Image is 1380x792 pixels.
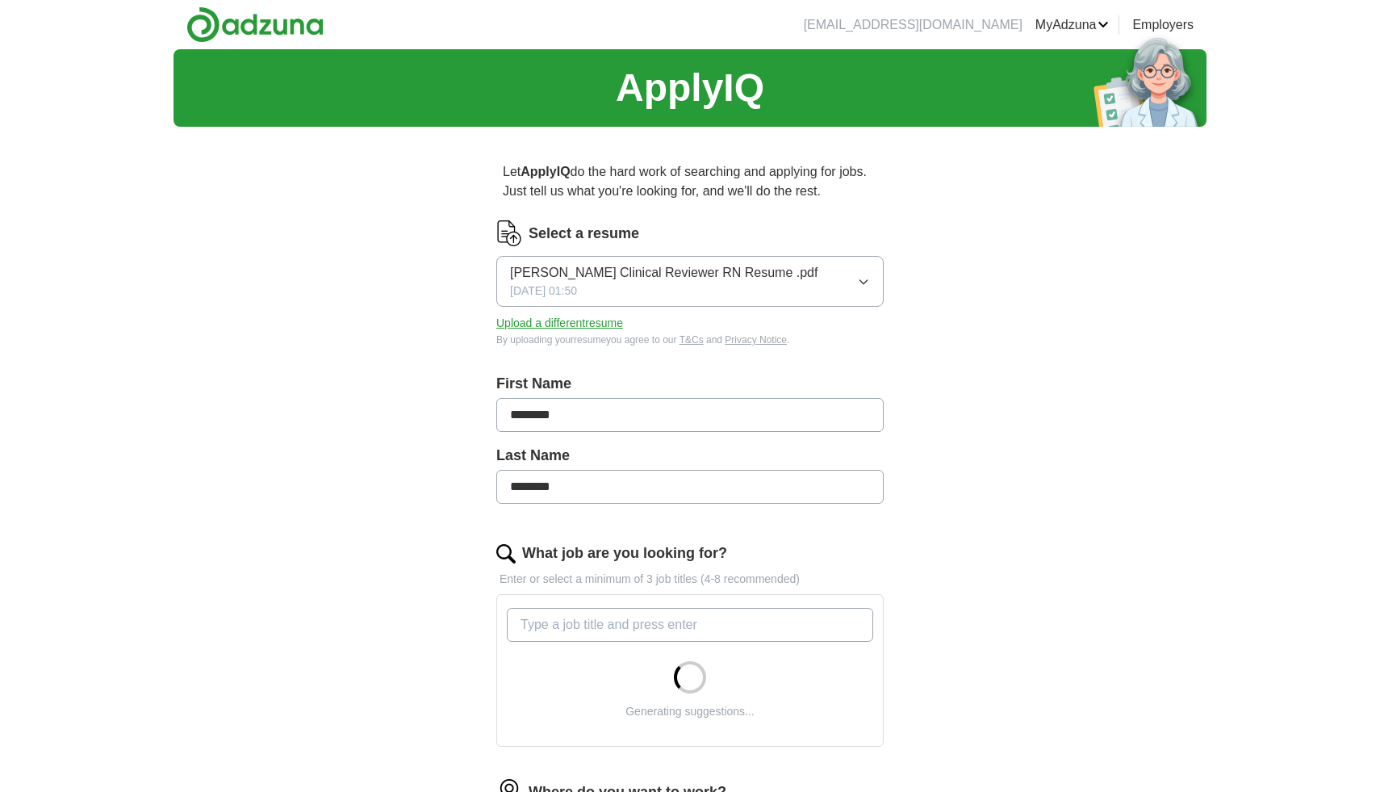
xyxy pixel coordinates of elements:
li: [EMAIL_ADDRESS][DOMAIN_NAME] [804,15,1022,35]
img: Adzuna logo [186,6,324,43]
span: [DATE] 01:50 [510,283,577,300]
label: What job are you looking for? [522,543,727,564]
img: search.png [496,544,516,564]
img: CV Icon [496,220,522,246]
button: [PERSON_NAME] Clinical Reviewer RN Resume .pdf[DATE] 01:50 [496,256,884,307]
input: Type a job title and press enter [507,608,873,642]
a: Employers [1132,15,1194,35]
a: T&Cs [680,334,704,346]
strong: ApplyIQ [521,165,570,178]
h1: ApplyIQ [616,59,764,117]
p: Enter or select a minimum of 3 job titles (4-8 recommended) [496,571,884,588]
label: Select a resume [529,223,639,245]
button: Upload a differentresume [496,315,623,332]
span: [PERSON_NAME] Clinical Reviewer RN Resume .pdf [510,263,818,283]
a: MyAdzuna [1035,15,1110,35]
label: First Name [496,373,884,395]
div: By uploading your resume you agree to our and . [496,333,884,347]
p: Let do the hard work of searching and applying for jobs. Just tell us what you're looking for, an... [496,156,884,207]
div: Generating suggestions... [625,703,755,720]
a: Privacy Notice [725,334,787,346]
label: Last Name [496,445,884,467]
